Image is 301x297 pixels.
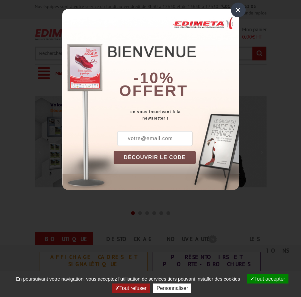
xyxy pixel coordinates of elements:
[134,69,174,86] b: -10%
[231,3,246,17] div: ×
[153,283,191,293] button: Personnaliser (fenêtre modale)
[247,274,288,283] button: Tout accepter
[117,131,193,146] input: votre@email.com
[119,82,188,99] font: offert
[114,151,196,164] button: DÉCOUVRIR LE CODE
[114,109,239,122] div: en vous inscrivant à la newsletter !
